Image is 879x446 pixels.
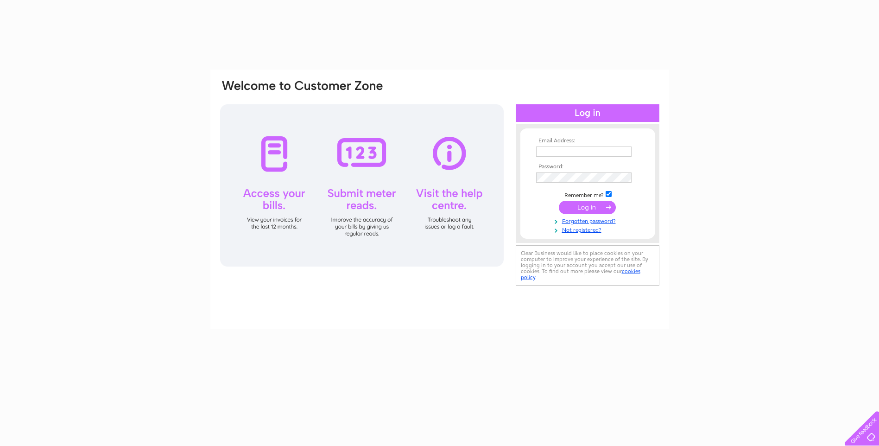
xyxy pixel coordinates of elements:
[536,225,641,234] a: Not registered?
[534,190,641,199] td: Remember me?
[516,245,659,286] div: Clear Business would like to place cookies on your computer to improve your experience of the sit...
[559,201,616,214] input: Submit
[521,268,640,280] a: cookies policy
[536,216,641,225] a: Forgotten password?
[534,164,641,170] th: Password:
[534,138,641,144] th: Email Address:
